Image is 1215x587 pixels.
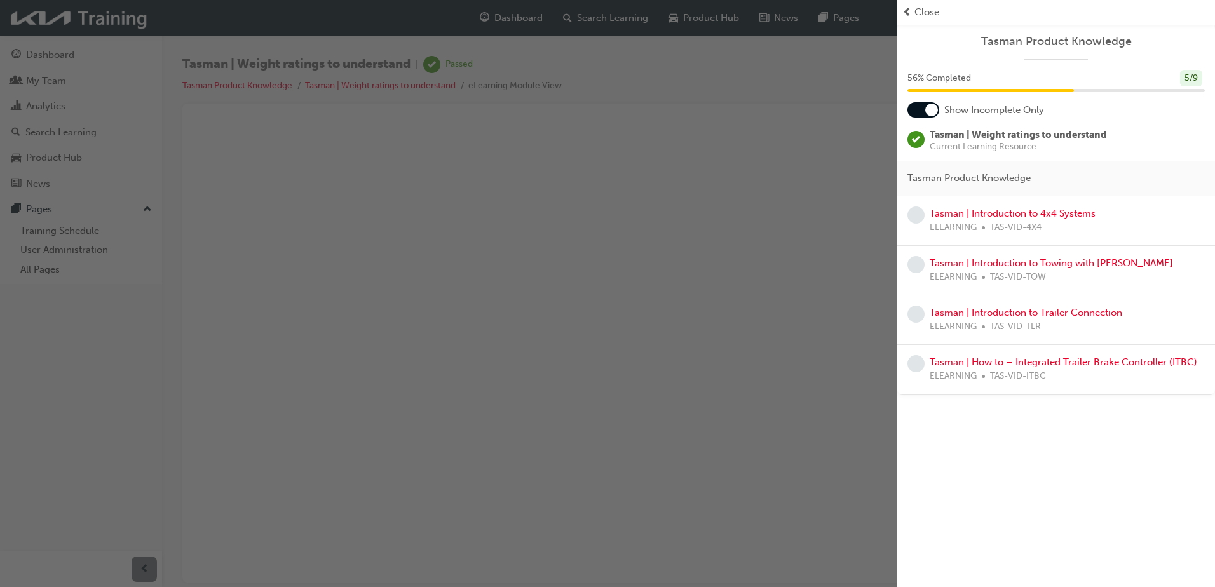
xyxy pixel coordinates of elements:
[930,307,1122,318] a: Tasman | Introduction to Trailer Connection
[990,320,1041,334] span: TAS-VID-TLR
[930,142,1107,151] span: Current Learning Resource
[930,270,977,285] span: ELEARNING
[907,131,925,148] span: learningRecordVerb_PASS-icon
[902,5,1210,20] button: prev-iconClose
[990,369,1046,384] span: TAS-VID-ITBC
[907,206,925,224] span: learningRecordVerb_NONE-icon
[944,103,1044,118] span: Show Incomplete Only
[930,356,1197,368] a: Tasman | How to – Integrated Trailer Brake Controller (ITBC)
[930,129,1107,140] span: Tasman | Weight ratings to understand
[930,220,977,235] span: ELEARNING
[914,5,939,20] span: Close
[930,369,977,384] span: ELEARNING
[907,71,971,86] span: 56 % Completed
[907,256,925,273] span: learningRecordVerb_NONE-icon
[907,306,925,323] span: learningRecordVerb_NONE-icon
[902,5,912,20] span: prev-icon
[930,257,1173,269] a: Tasman | Introduction to Towing with [PERSON_NAME]
[990,270,1046,285] span: TAS-VID-TOW
[1180,70,1202,87] div: 5 / 9
[930,320,977,334] span: ELEARNING
[907,171,1031,186] span: Tasman Product Knowledge
[990,220,1042,235] span: TAS-VID-4X4
[930,208,1096,219] a: Tasman | Introduction to 4x4 Systems
[907,355,925,372] span: learningRecordVerb_NONE-icon
[907,34,1205,49] a: Tasman Product Knowledge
